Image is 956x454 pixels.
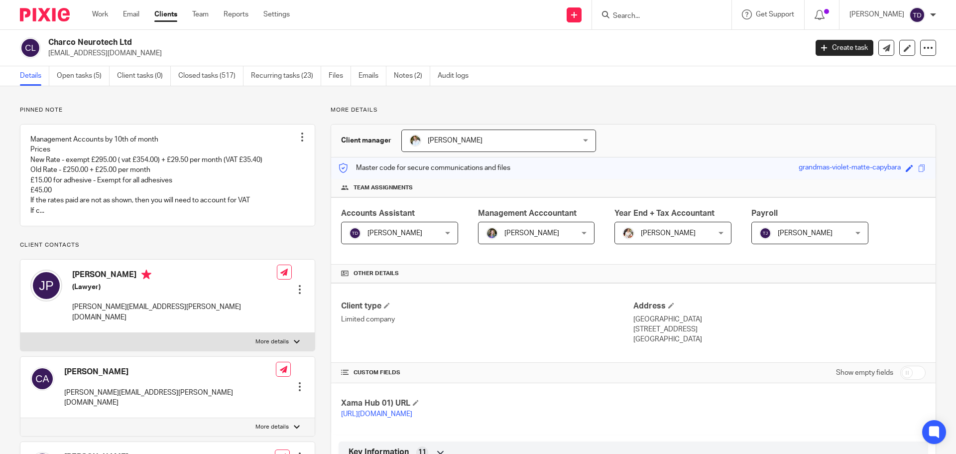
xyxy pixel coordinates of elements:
span: Get Support [756,11,794,18]
img: svg%3E [349,227,361,239]
p: Pinned note [20,106,315,114]
p: More details [255,338,289,346]
a: Files [329,66,351,86]
a: Create task [816,40,873,56]
span: Team assignments [354,184,413,192]
a: [URL][DOMAIN_NAME] [341,411,412,418]
a: Notes (2) [394,66,430,86]
p: Client contacts [20,241,315,249]
a: Recurring tasks (23) [251,66,321,86]
h4: [PERSON_NAME] [72,270,277,282]
p: [EMAIL_ADDRESS][DOMAIN_NAME] [48,48,801,58]
img: sarah-royle.jpg [409,135,421,147]
img: svg%3E [30,270,62,302]
h4: Address [633,301,926,311]
img: Pixie [20,8,70,21]
a: Closed tasks (517) [178,66,243,86]
a: Open tasks (5) [57,66,110,86]
h4: CUSTOM FIELDS [341,369,633,377]
a: Email [123,9,139,19]
a: Team [192,9,209,19]
span: Management Acccountant [478,209,577,217]
img: svg%3E [909,7,925,23]
p: [GEOGRAPHIC_DATA] [633,334,926,344]
p: Limited company [341,314,633,324]
h5: (Lawyer) [72,282,277,292]
span: [PERSON_NAME] [641,230,696,237]
p: More details [255,423,289,431]
img: 1530183611242%20(1).jpg [486,227,498,239]
a: Details [20,66,49,86]
h2: Charco Neurotech Ltd [48,37,650,48]
img: svg%3E [759,227,771,239]
i: Primary [141,270,151,280]
p: Master code for secure communications and files [339,163,510,173]
span: [PERSON_NAME] [367,230,422,237]
a: Settings [263,9,290,19]
span: Year End + Tax Accountant [614,209,715,217]
h4: Client type [341,301,633,311]
span: Payroll [751,209,778,217]
span: [PERSON_NAME] [504,230,559,237]
p: [STREET_ADDRESS] [633,324,926,334]
a: Work [92,9,108,19]
h4: Xama Hub 01) URL [341,398,633,409]
p: More details [331,106,936,114]
span: Other details [354,270,399,278]
a: Clients [154,9,177,19]
p: [PERSON_NAME][EMAIL_ADDRESS][PERSON_NAME][DOMAIN_NAME] [72,302,277,322]
input: Search [612,12,702,21]
a: Audit logs [438,66,476,86]
h3: Client manager [341,136,391,146]
a: Emails [358,66,386,86]
p: [GEOGRAPHIC_DATA] [633,314,926,324]
label: Show empty fields [836,368,893,378]
a: Client tasks (0) [117,66,171,86]
img: svg%3E [20,37,41,58]
h4: [PERSON_NAME] [64,367,276,377]
p: [PERSON_NAME][EMAIL_ADDRESS][PERSON_NAME][DOMAIN_NAME] [64,388,276,408]
a: Reports [224,9,248,19]
div: grandmas-violet-matte-capybara [799,162,901,174]
img: Kayleigh%20Henson.jpeg [622,227,634,239]
img: svg%3E [30,367,54,391]
span: [PERSON_NAME] [428,137,482,144]
span: [PERSON_NAME] [778,230,833,237]
p: [PERSON_NAME] [849,9,904,19]
span: Accounts Assistant [341,209,415,217]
